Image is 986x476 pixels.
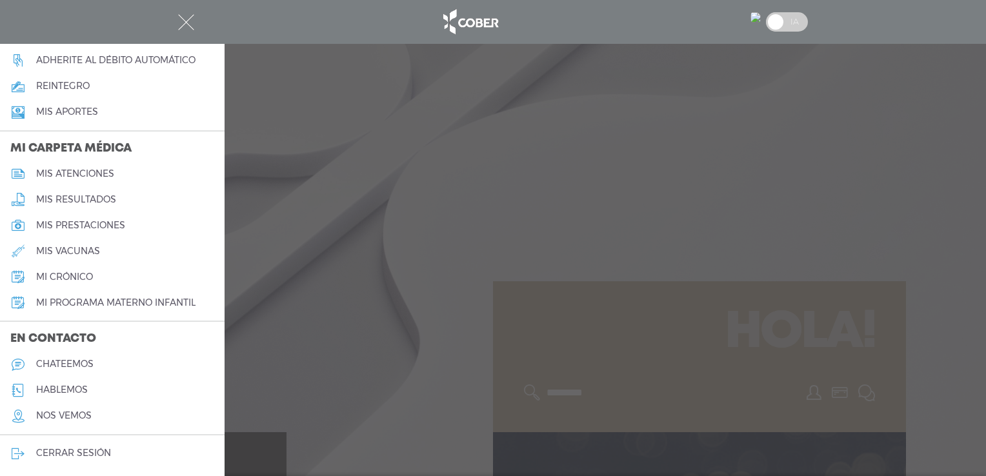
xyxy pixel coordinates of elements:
img: 24613 [750,12,761,23]
h5: mi programa materno infantil [36,297,196,308]
h5: mis atenciones [36,168,114,179]
h5: mis prestaciones [36,220,125,231]
h5: mi crónico [36,272,93,283]
h5: chateemos [36,359,94,370]
h5: mis vacunas [36,246,100,257]
h5: reintegro [36,81,90,92]
img: logo_cober_home-white.png [436,6,504,37]
h5: nos vemos [36,410,92,421]
h5: hablemos [36,384,88,395]
h5: cerrar sesión [36,448,111,459]
h5: mis resultados [36,194,116,205]
h5: Mis aportes [36,106,98,117]
h5: Adherite al débito automático [36,55,196,66]
img: Cober_menu-close-white.svg [178,14,194,30]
